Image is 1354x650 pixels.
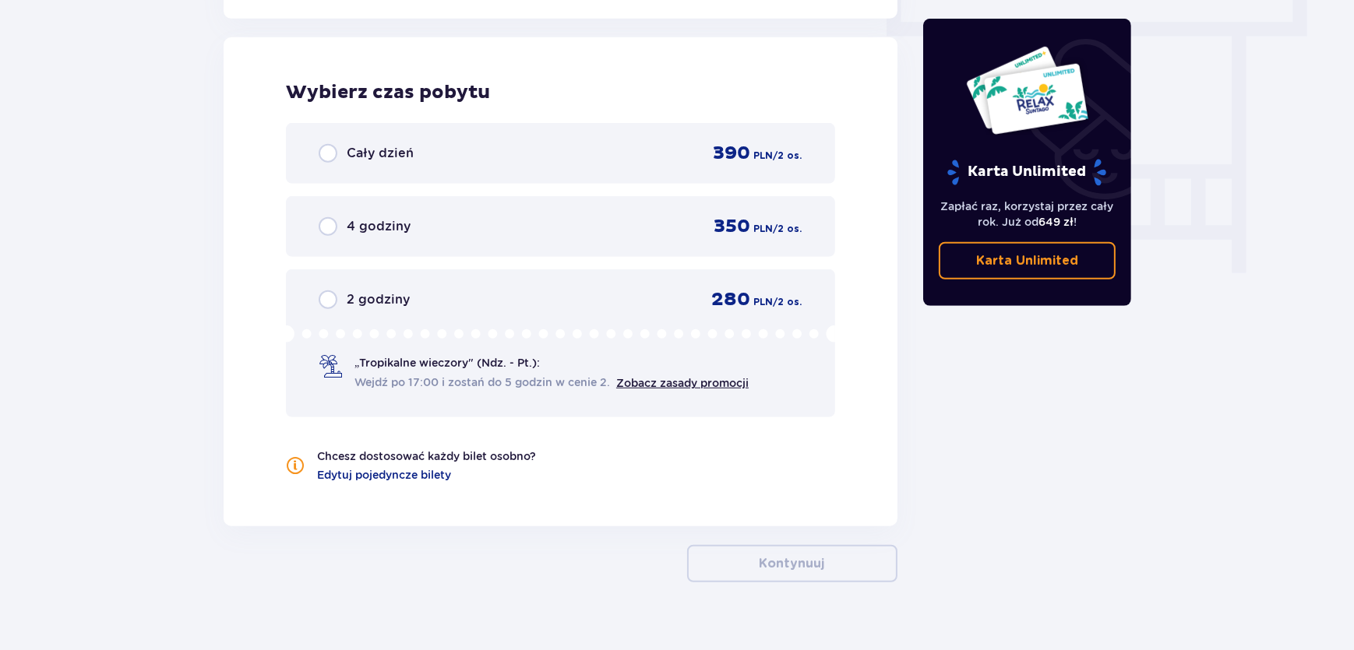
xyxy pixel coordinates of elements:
span: PLN [754,222,774,236]
a: Zobacz zasady promocji [616,377,749,389]
span: 2 godziny [347,291,410,308]
span: 390 [714,142,751,165]
img: Dwie karty całoroczne do Suntago z napisem 'UNLIMITED RELAX', na białym tle z tropikalnymi liśćmi... [965,45,1089,135]
h2: Wybierz czas pobytu [286,81,835,104]
span: Cały dzień [347,145,414,162]
p: Karta Unlimited [976,252,1078,269]
span: Wejdź po 17:00 i zostań do 5 godzin w cenie 2. [354,374,610,390]
span: 280 [712,288,751,311]
a: Edytuj pojedyncze bilety [317,467,451,483]
a: Karta Unlimited [939,242,1116,279]
span: PLN [754,149,774,163]
span: / 2 os. [774,295,802,309]
span: 350 [714,215,751,238]
p: Zapłać raz, korzystaj przez cały rok. Już od ! [939,199,1116,230]
span: / 2 os. [774,222,802,236]
span: / 2 os. [774,149,802,163]
span: „Tropikalne wieczory" (Ndz. - Pt.): [354,355,540,371]
p: Chcesz dostosować każdy bilet osobno? [317,448,536,464]
button: Kontynuuj [687,545,897,582]
span: 649 zł [1038,216,1074,228]
span: PLN [754,295,774,309]
p: Karta Unlimited [946,159,1108,186]
p: Kontynuuj [760,555,825,572]
span: 4 godziny [347,218,411,235]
